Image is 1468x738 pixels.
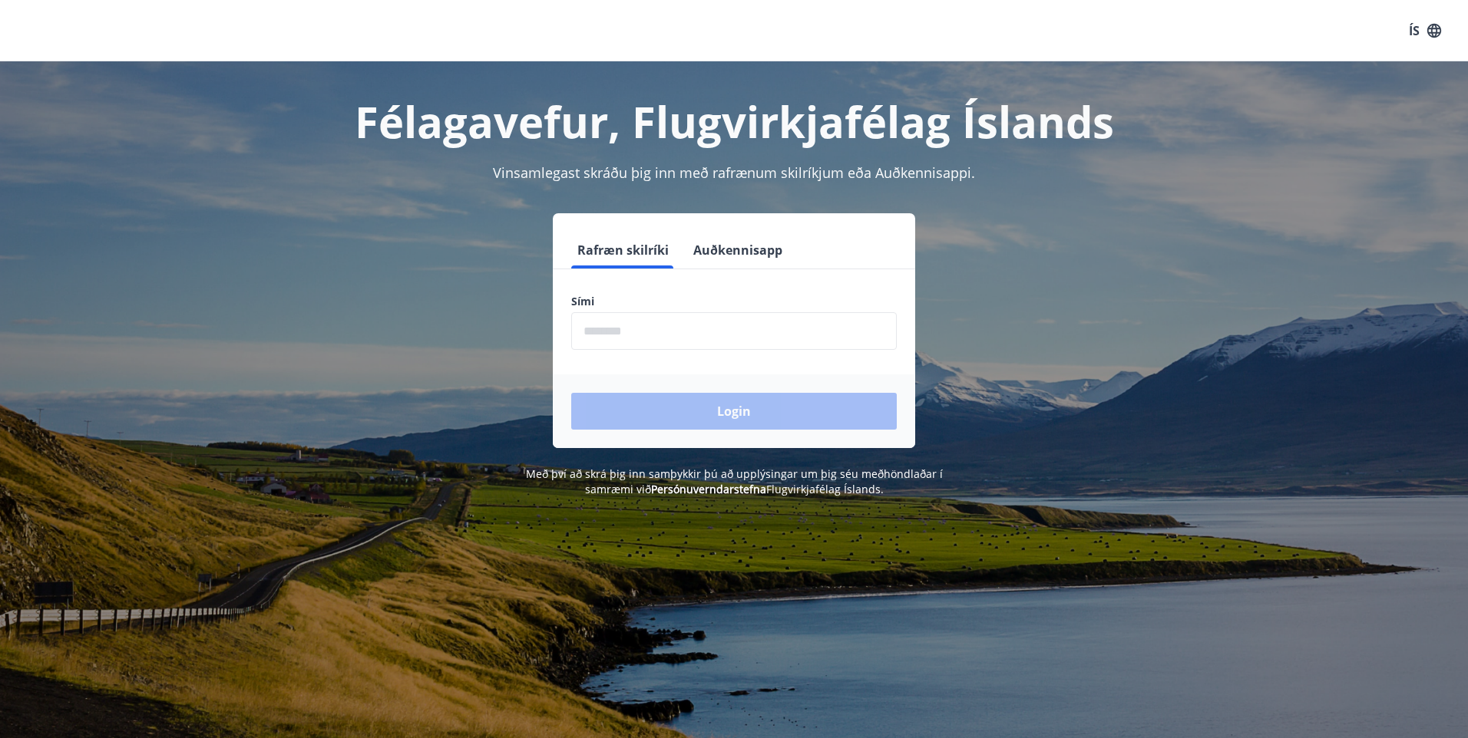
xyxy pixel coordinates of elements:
span: Með því að skrá þig inn samþykkir þú að upplýsingar um þig séu meðhöndlaðar í samræmi við Flugvir... [526,466,943,496]
span: Vinsamlegast skráðu þig inn með rafrænum skilríkjum eða Auðkennisappi. [493,163,975,182]
a: Persónuverndarstefna [651,482,766,496]
label: Sími [571,294,897,309]
button: Rafræn skilríki [571,232,675,269]
button: Auðkennisapp [687,232,789,269]
button: ÍS [1400,17,1450,44]
h1: Félagavefur, Flugvirkjafélag Íslands [200,92,1268,150]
